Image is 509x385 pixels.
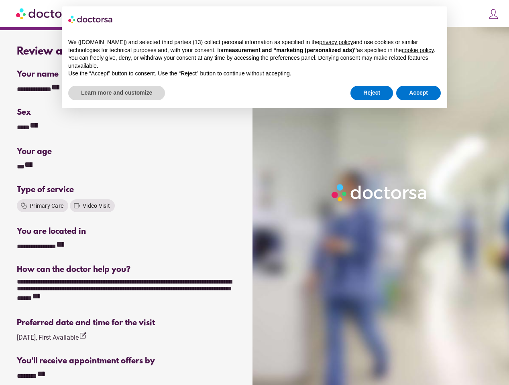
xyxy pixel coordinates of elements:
div: You are located in [17,227,237,236]
img: Doctorsa.com [16,4,79,22]
span: Primary Care [30,203,63,209]
i: edit_square [79,332,87,340]
a: cookie policy [402,47,434,53]
div: You'll receive appointment offers by [17,357,237,366]
i: videocam [73,202,81,210]
img: icons8-customer-100.png [488,8,499,20]
p: You can freely give, deny, or withdraw your consent at any time by accessing the preferences pane... [68,54,441,70]
span: Video Visit [83,203,110,209]
button: Reject [350,86,393,100]
button: Learn more and customize [68,86,165,100]
strong: measurement and “marketing (personalized ads)” [224,47,357,53]
div: Type of service [17,185,237,195]
div: [DATE], First Available [17,332,87,342]
img: logo [68,13,113,26]
div: How can the doctor help you? [17,265,237,274]
p: We ([DOMAIN_NAME]) and selected third parties (13) collect personal information as specified in t... [68,38,441,54]
div: Preferred date and time for the visit [17,318,237,328]
div: Your age [17,147,126,156]
p: Use the “Accept” button to consent. Use the “Reject” button to continue without accepting. [68,70,441,78]
div: Your name [17,70,237,79]
img: Logo-Doctorsa-trans-White-partial-flat.png [329,181,431,204]
button: Accept [396,86,441,100]
i: stethoscope [20,202,28,210]
div: Review and send your request [17,46,237,58]
div: Sex [17,108,237,117]
a: privacy policy [319,39,353,45]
